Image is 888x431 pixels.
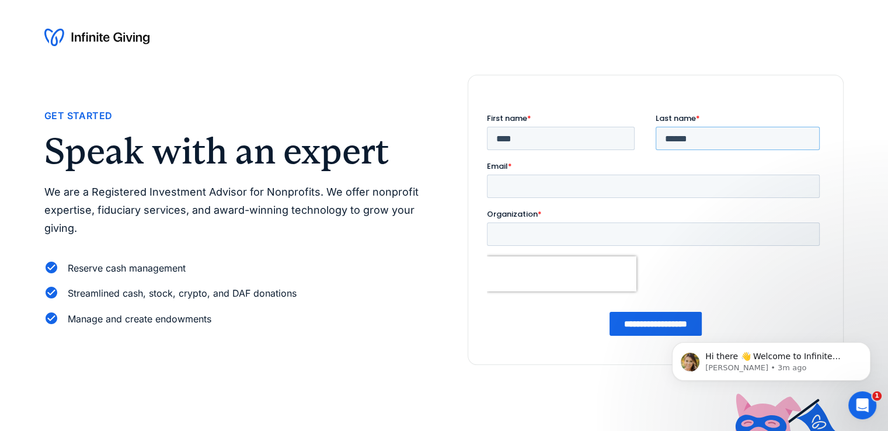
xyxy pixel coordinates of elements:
iframe: Intercom live chat [848,391,876,419]
div: Manage and create endowments [68,311,211,327]
div: Streamlined cash, stock, crypto, and DAF donations [68,286,297,301]
p: We are a Registered Investment Advisor for Nonprofits. We offer nonprofit expertise, fiduciary se... [44,183,420,237]
iframe: Intercom notifications message [654,318,888,399]
div: Reserve cash management [68,260,186,276]
h2: Speak with an expert [44,133,420,169]
div: Get Started [44,108,112,124]
span: 1 [872,391,882,401]
iframe: Form 0 [487,113,824,346]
